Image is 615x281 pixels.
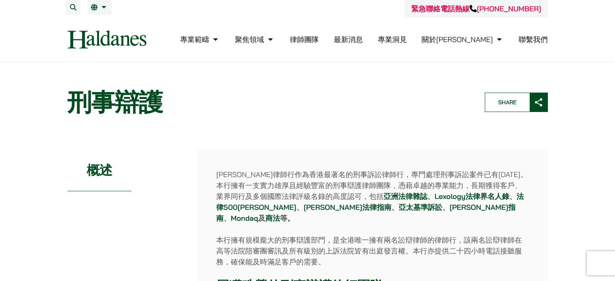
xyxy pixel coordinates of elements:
span: Share [485,93,530,112]
a: 法律500[PERSON_NAME] [216,192,524,212]
a: 專業範疇 [180,35,220,44]
a: 亞洲法律雜誌 [384,192,427,201]
a: 最新消息 [334,35,363,44]
a: Lexology法律界名人錄 [435,192,509,201]
p: 本行擁有規模龐大的刑事辯護部門，是全港唯一擁有兩名訟辯律師的律師行，該兩名訟辯律師在高等法院陪審團審訊及所有級別的上訴法院皆有出庭發言權。本行亦提供二十四小時電話接聽服務，確保能及時滿足客戶的需要。 [216,235,528,267]
a: [PERSON_NAME]指南 [216,203,516,223]
a: 緊急聯絡電話熱線[PHONE_NUMBER] [411,4,541,13]
a: 亞太基準訴訟 [399,203,442,212]
h1: 刑事辯護 [68,88,471,117]
a: 聯繫我們 [519,35,548,44]
a: 律師團隊 [290,35,319,44]
p: [PERSON_NAME]律師行作為香港最著名的刑事訴訟律師行，專門處理刑事訴訟案件已有[DATE]。本行擁有一支實力雄厚且經驗豐富的刑事辯護律師團隊，憑藉卓越的專業能力，長期獲得客戶、業界同行... [216,169,528,224]
img: Logo of Haldanes [68,30,146,49]
a: Mondaq [231,213,258,223]
a: 聚焦領域 [235,35,275,44]
h2: 概述 [68,150,132,191]
a: 商法 [265,213,280,223]
a: 專業洞見 [378,35,407,44]
button: Share [485,93,548,112]
a: [PERSON_NAME]法律指南 [304,203,391,212]
strong: 、 、 、 、 、 、 及 等。 [216,192,524,223]
a: 繁 [91,4,108,11]
a: 關於何敦 [422,35,504,44]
